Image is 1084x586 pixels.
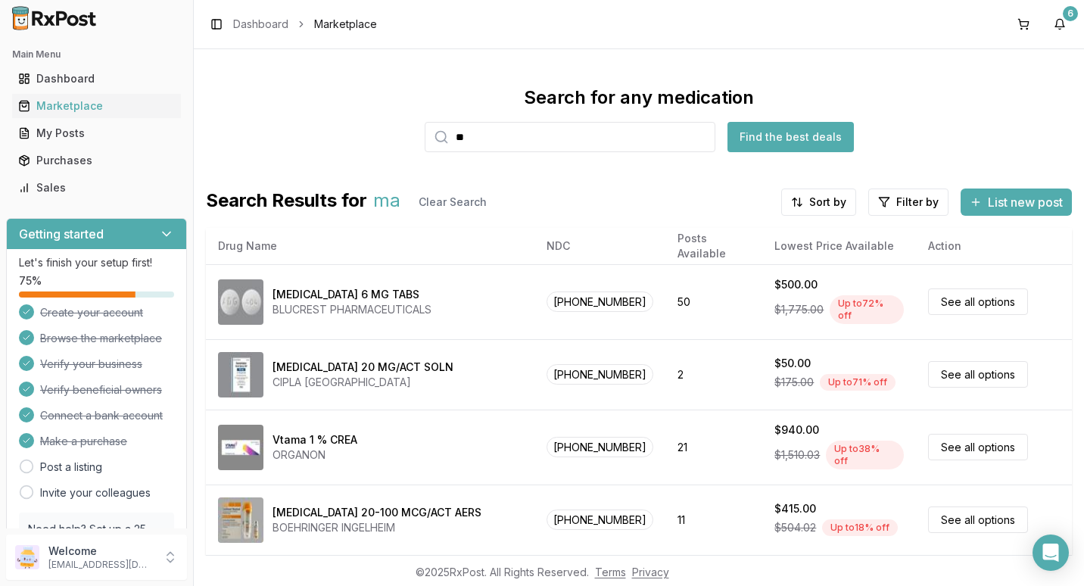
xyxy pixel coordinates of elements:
[18,180,175,195] div: Sales
[665,410,762,485] td: 21
[988,193,1063,211] span: List new post
[774,501,816,516] div: $415.00
[632,566,669,578] a: Privacy
[774,302,824,317] span: $1,775.00
[206,189,367,216] span: Search Results for
[218,497,263,543] img: Combivent Respimat 20-100 MCG/ACT AERS
[273,360,453,375] div: [MEDICAL_DATA] 20 MG/ACT SOLN
[6,121,187,145] button: My Posts
[547,510,653,530] span: [PHONE_NUMBER]
[19,225,104,243] h3: Getting started
[1048,12,1072,36] button: 6
[774,375,814,390] span: $175.00
[40,408,163,423] span: Connect a bank account
[6,6,103,30] img: RxPost Logo
[6,148,187,173] button: Purchases
[19,255,174,270] p: Let's finish your setup first!
[12,147,181,174] a: Purchases
[928,361,1028,388] a: See all options
[12,92,181,120] a: Marketplace
[547,364,653,385] span: [PHONE_NUMBER]
[233,17,288,32] a: Dashboard
[781,189,856,216] button: Sort by
[961,189,1072,216] button: List new post
[406,189,499,216] button: Clear Search
[206,228,534,264] th: Drug Name
[547,291,653,312] span: [PHONE_NUMBER]
[40,357,142,372] span: Verify your business
[534,228,665,264] th: NDC
[6,94,187,118] button: Marketplace
[961,196,1072,211] a: List new post
[273,302,431,317] div: BLUCREST PHARMACEUTICALS
[273,505,481,520] div: [MEDICAL_DATA] 20-100 MCG/ACT AERS
[595,566,626,578] a: Terms
[40,305,143,320] span: Create your account
[547,437,653,457] span: [PHONE_NUMBER]
[12,120,181,147] a: My Posts
[218,425,263,470] img: Vtama 1 % CREA
[314,17,377,32] span: Marketplace
[774,520,816,535] span: $504.02
[820,374,896,391] div: Up to 71 % off
[774,422,819,438] div: $940.00
[373,189,400,216] span: ma
[665,339,762,410] td: 2
[1063,6,1078,21] div: 6
[40,485,151,500] a: Invite your colleagues
[15,545,39,569] img: User avatar
[273,447,357,463] div: ORGANON
[928,434,1028,460] a: See all options
[774,356,811,371] div: $50.00
[868,189,948,216] button: Filter by
[40,460,102,475] a: Post a listing
[916,228,1072,264] th: Action
[762,228,916,264] th: Lowest Price Available
[40,382,162,397] span: Verify beneficial owners
[48,559,154,571] p: [EMAIL_ADDRESS][DOMAIN_NAME]
[524,86,754,110] div: Search for any medication
[665,485,762,555] td: 11
[928,507,1028,533] a: See all options
[28,522,165,567] p: Need help? Set up a 25 minute call with our team to set up.
[822,519,898,536] div: Up to 18 % off
[273,520,481,535] div: BOEHRINGER INGELHEIM
[18,153,175,168] div: Purchases
[273,432,357,447] div: Vtama 1 % CREA
[6,67,187,91] button: Dashboard
[273,375,453,390] div: CIPLA [GEOGRAPHIC_DATA]
[896,195,939,210] span: Filter by
[40,434,127,449] span: Make a purchase
[665,264,762,339] td: 50
[273,287,419,302] div: [MEDICAL_DATA] 6 MG TABS
[774,447,820,463] span: $1,510.03
[12,174,181,201] a: Sales
[830,295,904,324] div: Up to 72 % off
[18,98,175,114] div: Marketplace
[6,176,187,200] button: Sales
[18,71,175,86] div: Dashboard
[928,288,1028,315] a: See all options
[727,122,854,152] button: Find the best deals
[12,48,181,61] h2: Main Menu
[18,126,175,141] div: My Posts
[826,441,904,469] div: Up to 38 % off
[218,352,263,397] img: SUMAtriptan 20 MG/ACT SOLN
[809,195,846,210] span: Sort by
[774,277,818,292] div: $500.00
[233,17,377,32] nav: breadcrumb
[19,273,42,288] span: 75 %
[12,65,181,92] a: Dashboard
[665,228,762,264] th: Posts Available
[1033,535,1069,571] div: Open Intercom Messenger
[218,279,263,325] img: Carbinoxamine Maleate 6 MG TABS
[48,544,154,559] p: Welcome
[40,331,162,346] span: Browse the marketplace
